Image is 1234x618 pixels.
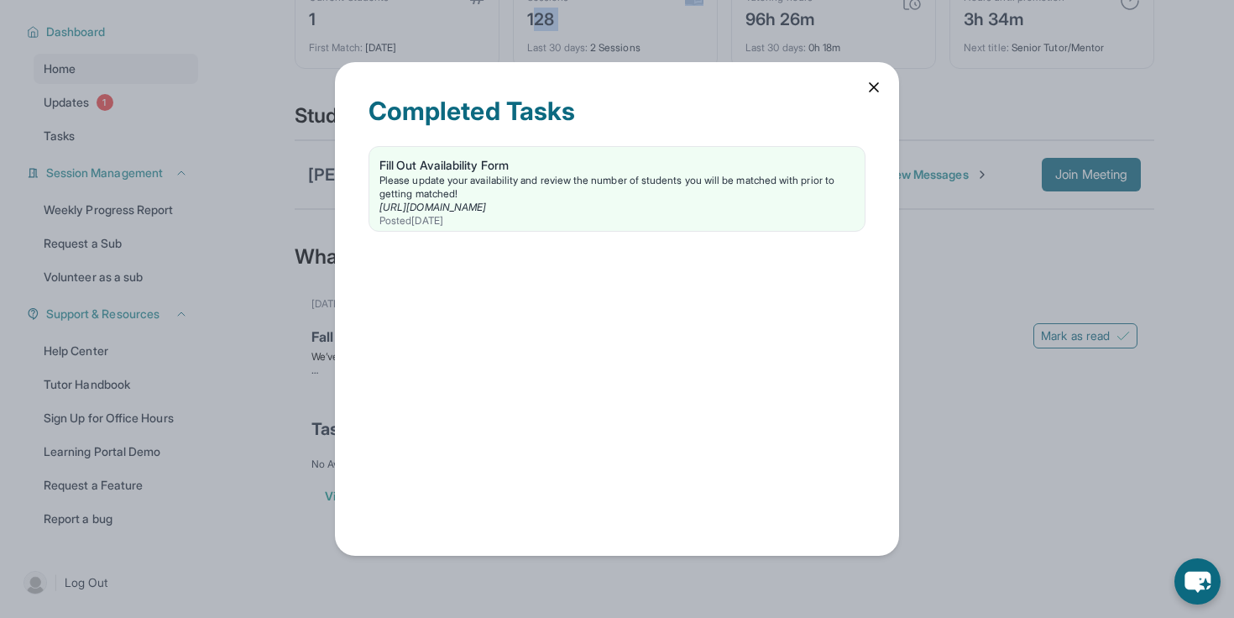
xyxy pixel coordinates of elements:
[379,201,486,213] a: [URL][DOMAIN_NAME]
[369,96,865,146] div: Completed Tasks
[379,157,855,174] div: Fill Out Availability Form
[379,214,855,228] div: Posted [DATE]
[369,147,865,231] a: Fill Out Availability FormPlease update your availability and review the number of students you w...
[379,174,855,201] div: Please update your availability and review the number of students you will be matched with prior ...
[1174,558,1221,605] button: chat-button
